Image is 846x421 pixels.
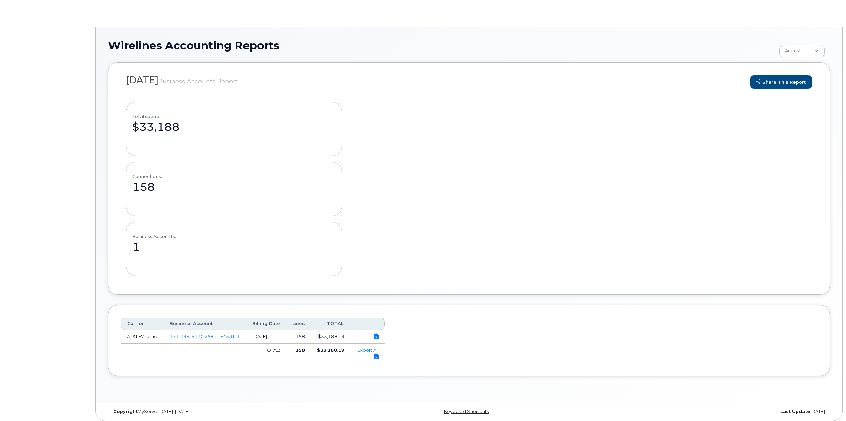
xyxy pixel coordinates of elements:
div: [DATE] [589,409,830,415]
td: [DATE] [246,330,286,344]
div: $33,188 [132,119,179,135]
a: Keyboard Shortcuts [444,409,489,414]
th: Business Account [163,318,246,330]
th: TOTAL: [311,318,351,330]
th: Carrier [121,318,163,330]
div: 158 [132,179,155,195]
a: 171-794-6770 258 — F453TT1 [169,334,240,339]
div: Total spend: [132,114,160,119]
td: AT&T Wireline [121,330,163,344]
span: share this report [756,79,806,85]
strong: Last Update [780,409,810,414]
small: Business Accounts Report [158,77,238,85]
a: Export All [358,347,379,359]
strong: 158 [296,347,305,353]
td: $33,188.19 [311,330,351,344]
td: TOTAL: [246,344,286,363]
div: 1 [132,239,140,255]
th: Billing Date [246,318,286,330]
td: 158 [286,330,311,344]
div: Connections: [132,174,162,179]
a: share this report [750,75,812,89]
h1: Wirelines Accounting Reports [108,40,776,52]
strong: Copyright [113,409,138,414]
div: MyServe [DATE]–[DATE] [108,409,349,415]
div: Business Accounts: [132,234,176,239]
h2: [DATE] [126,75,812,85]
strong: $33,188.19 [317,347,344,353]
th: Lines [286,318,311,330]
